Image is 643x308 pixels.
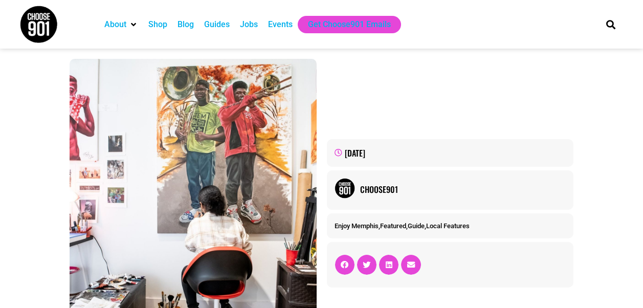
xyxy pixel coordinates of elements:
[360,183,566,195] a: Choose901
[401,255,420,274] div: Share on email
[345,147,365,159] time: [DATE]
[602,16,619,33] div: Search
[99,16,143,33] div: About
[148,18,167,31] a: Shop
[268,18,293,31] a: Events
[104,18,126,31] a: About
[240,18,258,31] a: Jobs
[178,18,194,31] a: Blog
[204,18,230,31] a: Guides
[335,178,355,199] img: Picture of Choose901
[335,255,354,274] div: Share on facebook
[308,18,391,31] a: Get Choose901 Emails
[357,255,376,274] div: Share on twitter
[426,222,470,230] a: Local Features
[380,222,406,230] a: Featured
[99,16,588,33] nav: Main nav
[335,222,470,230] span: , , ,
[379,255,398,274] div: Share on linkedin
[335,222,379,230] a: Enjoy Memphis
[408,222,425,230] a: Guide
